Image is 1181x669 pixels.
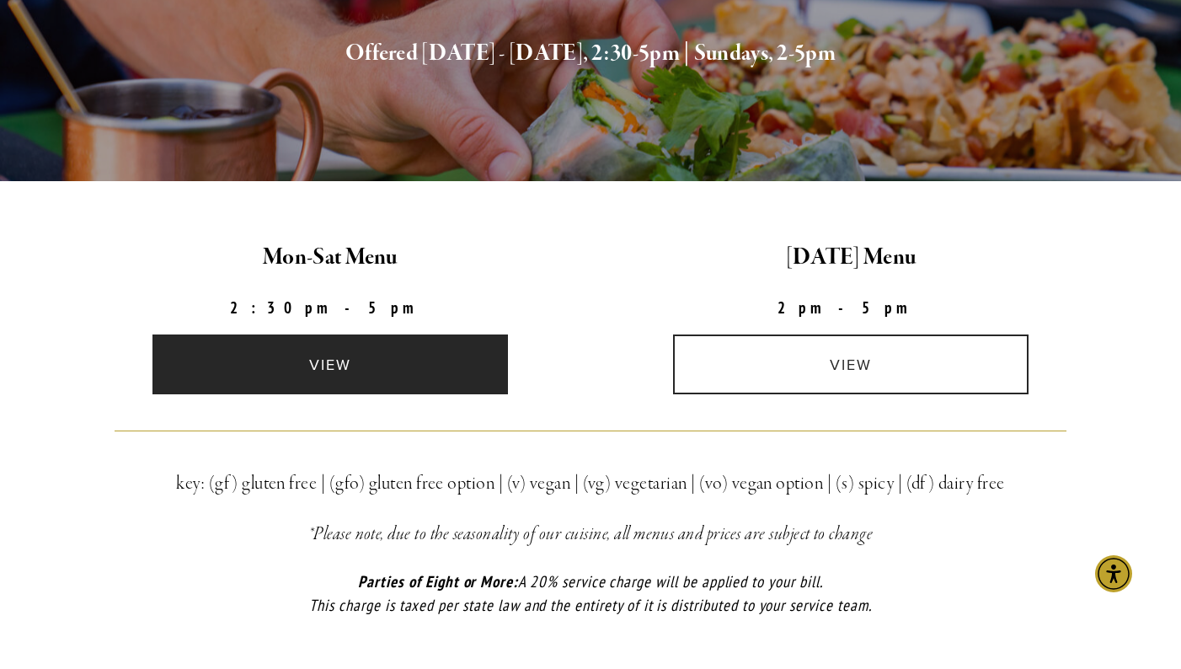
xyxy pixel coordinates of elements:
a: view [152,334,508,394]
h2: Offered [DATE] - [DATE], 2:30-5pm | Sundays, 2-5pm [115,36,1066,72]
div: Accessibility Menu [1095,555,1132,592]
strong: 2:30pm-5pm [230,297,430,318]
h3: key: (gf) gluten free | (gfo) gluten free option | (v) vegan | (vg) vegetarian | (vo) vegan optio... [115,468,1066,499]
a: view [673,334,1029,394]
strong: 2pm-5pm [778,297,924,318]
h2: [DATE] Menu [605,240,1097,276]
h2: Mon-Sat Menu [84,240,576,276]
em: *Please note, due to the seasonality of our cuisine, all menus and prices are subject to change [308,522,874,546]
em: A 20% service charge will be applied to your bill. This charge is taxed per state law and the ent... [309,571,871,616]
em: Parties of Eight or More: [358,571,518,591]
